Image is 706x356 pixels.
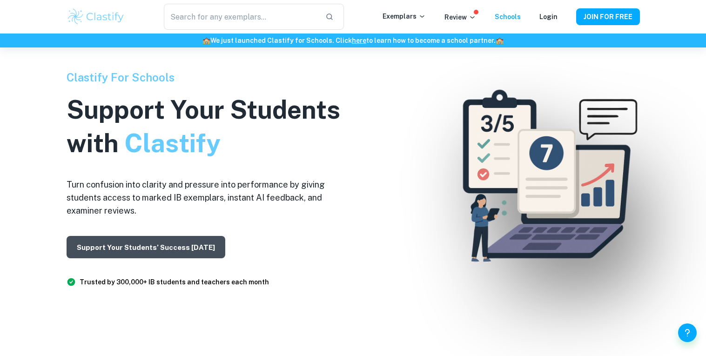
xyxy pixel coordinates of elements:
[67,7,126,26] img: Clastify logo
[576,8,640,25] button: JOIN FOR FREE
[495,13,521,20] a: Schools
[67,69,355,86] h6: Clastify For Schools
[124,128,220,158] span: Clastify
[496,37,504,44] span: 🏫
[80,277,269,287] h6: Trusted by 300,000+ IB students and teachers each month
[678,323,697,342] button: Help and Feedback
[352,37,366,44] a: here
[164,4,317,30] input: Search for any exemplars...
[67,178,355,217] h6: Turn confusion into clarity and pressure into performance by giving students access to marked IB ...
[67,236,225,258] button: Support Your Students’ Success [DATE]
[383,11,426,21] p: Exemplars
[444,12,476,22] p: Review
[443,75,650,282] img: Clastify For Schools Hero
[2,35,704,46] h6: We just launched Clastify for Schools. Click to learn how to become a school partner.
[539,13,558,20] a: Login
[67,93,355,160] h1: Support Your Students with
[202,37,210,44] span: 🏫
